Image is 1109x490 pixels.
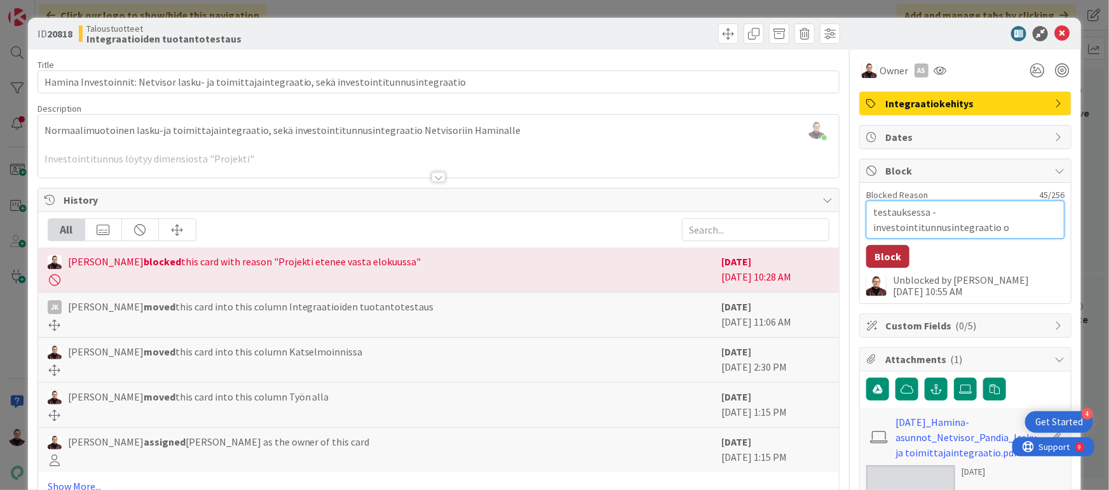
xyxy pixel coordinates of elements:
div: [DATE] 1:15 PM [721,389,829,421]
b: [DATE] [721,300,751,313]
div: Unblocked by [PERSON_NAME] [DATE] 10:55 AM [893,274,1065,297]
span: ( 0/5 ) [955,319,976,332]
span: ID [37,26,72,41]
img: AA [48,255,62,269]
img: AA [48,435,62,449]
span: [PERSON_NAME] [PERSON_NAME] as the owner of this card [68,434,370,449]
span: Owner [880,63,908,78]
label: Blocked Reason [866,189,928,201]
span: Description [37,103,81,114]
input: Search... [682,218,829,241]
div: Get Started [1035,416,1083,428]
div: JK [48,300,62,314]
a: [DATE]_Hamina-asunnot_Netvisor_Pandia_lasku- ja toimittajaintegraatio.pdf [896,414,1044,460]
span: Integraatiokehitys [885,96,1048,111]
span: History [64,192,817,208]
div: Open Get Started checklist, remaining modules: 4 [1025,411,1093,433]
span: Dates [885,129,1048,145]
span: Support [27,2,58,17]
b: moved [144,300,175,313]
b: moved [144,345,175,358]
b: [DATE] [721,255,751,268]
div: [DATE] 11:06 AM [721,299,829,331]
div: [DATE] [962,465,998,479]
span: [PERSON_NAME] this card with reason "Projekti etenee vasta elokuussa" [68,254,421,269]
b: blocked [144,255,181,268]
span: Block [885,163,1048,178]
div: 45 / 256 [932,189,1065,201]
span: Attachments [885,352,1048,367]
img: AA [866,275,887,296]
span: Taloustuotteet [86,23,242,34]
p: Normaalimuotoinen lasku-ja toimittajaintegraatio, sekä investointitunnusintegraatio Netvisoriin H... [44,123,833,138]
b: moved [144,390,175,403]
b: [DATE] [721,345,751,358]
label: Title [37,59,54,70]
img: AA [48,345,62,359]
span: [PERSON_NAME] this card into this column Integraatioiden tuotantotestaus [68,299,434,314]
b: [DATE] [721,390,751,403]
div: [DATE] 2:30 PM [721,344,829,376]
div: 9 [66,5,69,15]
img: AA [862,63,877,78]
div: [DATE] 10:28 AM [721,254,829,286]
b: [DATE] [721,435,751,448]
input: type card name here... [37,70,840,93]
b: 20818 [47,27,72,40]
img: GyOPHTWdLeFzhezoR5WqbUuXKKP5xpSS.jpg [808,121,826,139]
button: Block [866,245,909,268]
b: assigned [144,435,186,448]
img: AA [48,390,62,404]
div: [DATE] 1:15 PM [721,434,829,466]
span: ( 1 ) [950,353,962,366]
div: AS [915,63,929,77]
span: [PERSON_NAME] this card into this column Katselmoinnissa [68,344,363,359]
span: Custom Fields [885,318,1048,333]
b: Integraatioiden tuotantotestaus [86,34,242,44]
div: All [48,219,85,241]
div: 4 [1082,408,1093,420]
span: [PERSON_NAME] this card into this column Työn alla [68,389,329,404]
